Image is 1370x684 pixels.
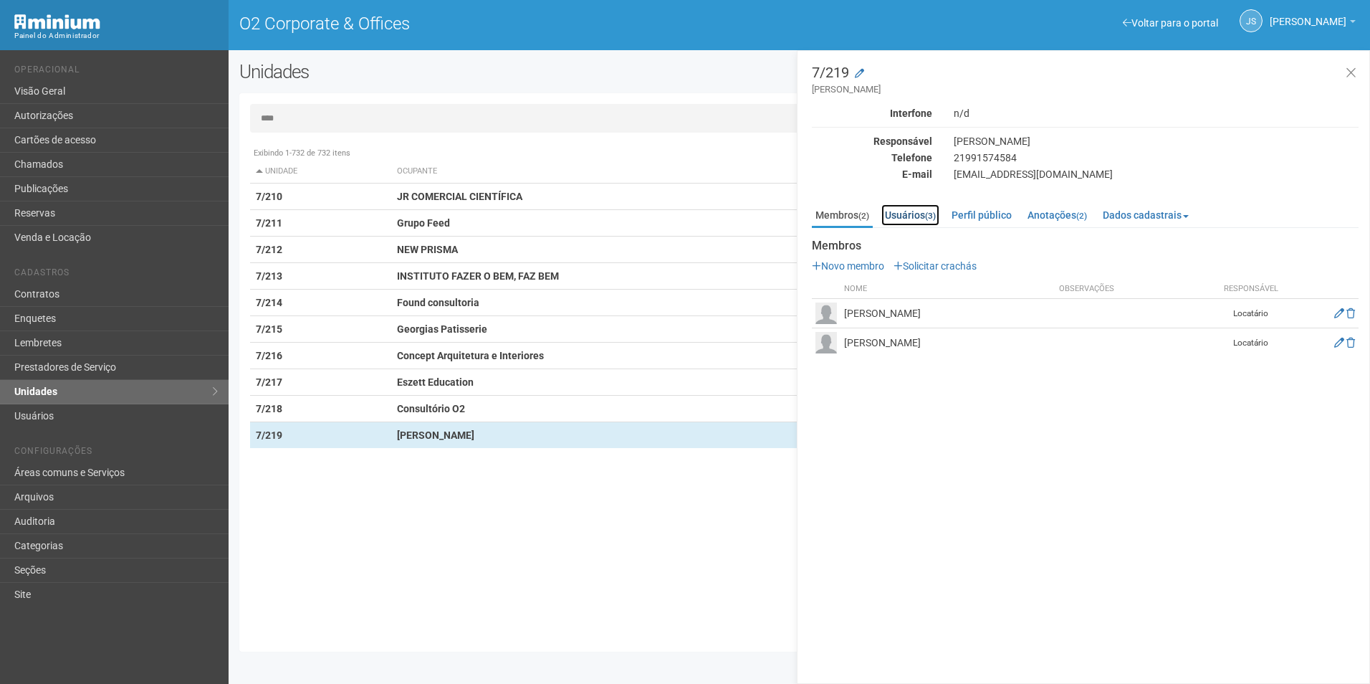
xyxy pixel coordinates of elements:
[1024,204,1091,226] a: Anotações(2)
[397,191,522,202] strong: JR COMERCIAL CIENTÍFICA
[815,303,837,324] img: user.png
[1270,18,1356,29] a: [PERSON_NAME]
[1076,211,1087,221] small: (2)
[14,65,218,80] li: Operacional
[256,297,282,308] strong: 7/214
[256,244,282,255] strong: 7/212
[14,29,218,42] div: Painel do Administrador
[881,204,939,226] a: Usuários(3)
[1215,328,1287,358] td: Locatário
[14,446,218,461] li: Configurações
[812,83,1359,96] small: [PERSON_NAME]
[397,350,544,361] strong: Concept Arquitetura e Interiores
[1099,204,1192,226] a: Dados cadastrais
[943,168,1369,181] div: [EMAIL_ADDRESS][DOMAIN_NAME]
[239,61,694,82] h2: Unidades
[397,429,474,441] strong: [PERSON_NAME]
[1240,9,1263,32] a: JS
[801,168,943,181] div: E-mail
[256,323,282,335] strong: 7/215
[801,135,943,148] div: Responsável
[256,403,282,414] strong: 7/218
[801,151,943,164] div: Telefone
[812,239,1359,252] strong: Membros
[1346,308,1355,319] a: Excluir membro
[397,323,487,335] strong: Georgias Patisserie
[256,270,282,282] strong: 7/213
[397,297,479,308] strong: Found consultoria
[812,65,1359,96] h3: 7/219
[14,14,100,29] img: Minium
[397,217,450,229] strong: Grupo Feed
[1334,337,1344,348] a: Editar membro
[943,151,1369,164] div: 21991574584
[858,211,869,221] small: (2)
[239,14,789,33] h1: O2 Corporate & Offices
[840,299,1055,328] td: [PERSON_NAME]
[855,67,864,81] a: Modificar a unidade
[1334,308,1344,319] a: Editar membro
[397,376,474,388] strong: Eszett Education
[812,260,884,272] a: Novo membro
[1123,17,1218,29] a: Voltar para o portal
[250,160,391,184] th: Unidade: activate to sort column descending
[815,332,837,353] img: user.png
[256,217,282,229] strong: 7/211
[894,260,977,272] a: Solicitar crachás
[256,376,282,388] strong: 7/217
[1270,2,1346,27] span: Jeferson Souza
[943,107,1369,120] div: n/d
[397,403,465,414] strong: Consultório O2
[801,107,943,120] div: Interfone
[397,270,559,282] strong: INSTITUTO FAZER O BEM, FAZ BEM
[1215,299,1287,328] td: Locatário
[14,267,218,282] li: Cadastros
[1215,280,1287,299] th: Responsável
[256,429,282,441] strong: 7/219
[256,191,282,202] strong: 7/210
[948,204,1015,226] a: Perfil público
[943,135,1369,148] div: [PERSON_NAME]
[925,211,936,221] small: (3)
[840,328,1055,358] td: [PERSON_NAME]
[1346,337,1355,348] a: Excluir membro
[840,280,1055,299] th: Nome
[1055,280,1215,299] th: Observações
[397,244,458,255] strong: NEW PRISMA
[250,147,1349,160] div: Exibindo 1-732 de 732 itens
[391,160,876,184] th: Ocupante: activate to sort column ascending
[812,204,873,228] a: Membros(2)
[256,350,282,361] strong: 7/216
